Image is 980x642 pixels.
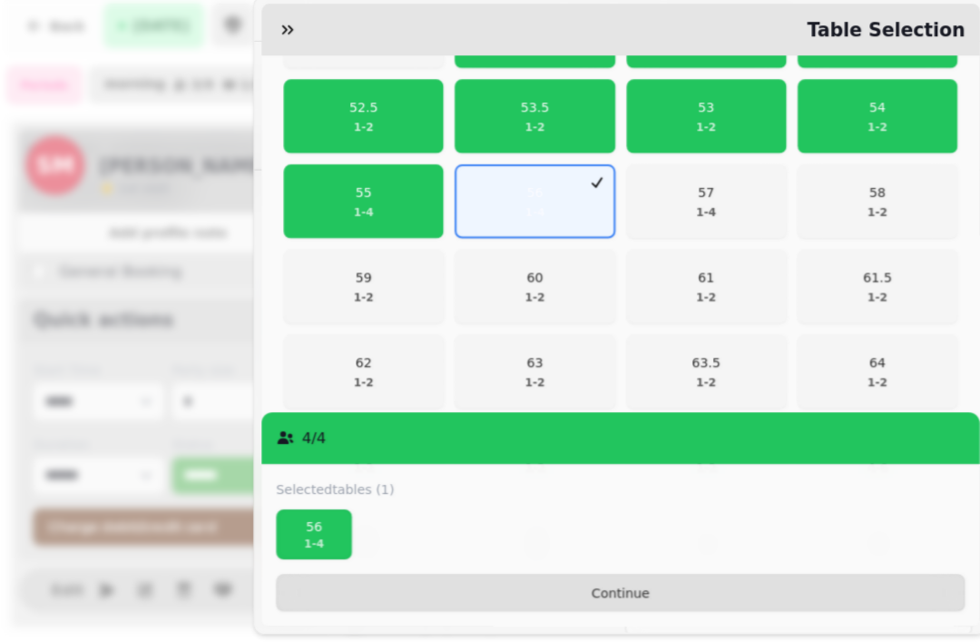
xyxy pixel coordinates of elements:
[683,359,711,377] p: 63.5
[351,275,371,293] p: 59
[300,431,324,453] p: 4 / 4
[687,297,707,311] p: 1 - 2
[351,359,371,377] p: 62
[619,90,776,163] button: 1-2
[619,257,776,330] button: 611-2
[787,257,944,330] button: 61.51-2
[683,380,711,395] p: 1 - 2
[519,297,539,311] p: 1 - 2
[275,512,349,561] button: 561-4
[450,173,607,246] button: 561-4
[787,173,944,246] button: 581-2
[450,341,607,413] button: 631-2
[450,90,607,163] button: 1-2
[282,90,439,163] button: 1-2
[856,130,876,144] p: 1 - 2
[283,538,341,553] p: 1 - 4
[351,192,371,210] p: 55
[856,380,876,395] p: 1 - 2
[450,257,607,330] button: 601-2
[856,192,876,210] p: 58
[282,257,439,330] button: 591-2
[856,213,876,228] p: 1 - 2
[519,213,539,228] p: 1 - 4
[787,341,944,413] button: 641-2
[619,341,776,413] button: 63.51-2
[275,483,391,501] label: Selected tables (1)
[687,275,707,293] p: 61
[275,576,951,612] button: Continue
[351,213,371,228] p: 1 - 4
[851,297,879,311] p: 1 - 2
[519,275,539,293] p: 60
[687,130,707,144] p: 1 - 2
[687,192,707,210] p: 57
[687,213,707,228] p: 1 - 4
[519,380,539,395] p: 1 - 2
[787,90,944,163] button: 1-2
[856,359,876,377] p: 64
[283,520,341,538] p: 56
[282,173,439,246] button: 551-4
[351,297,371,311] p: 1 - 2
[290,588,936,600] span: Continue
[351,380,371,395] p: 1 - 2
[851,275,879,293] p: 61.5
[519,192,539,210] p: 56
[282,341,439,413] button: 621-2
[519,359,539,377] p: 63
[619,173,776,246] button: 571-4
[514,130,543,144] p: 1 - 2
[347,130,375,144] p: 1 - 2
